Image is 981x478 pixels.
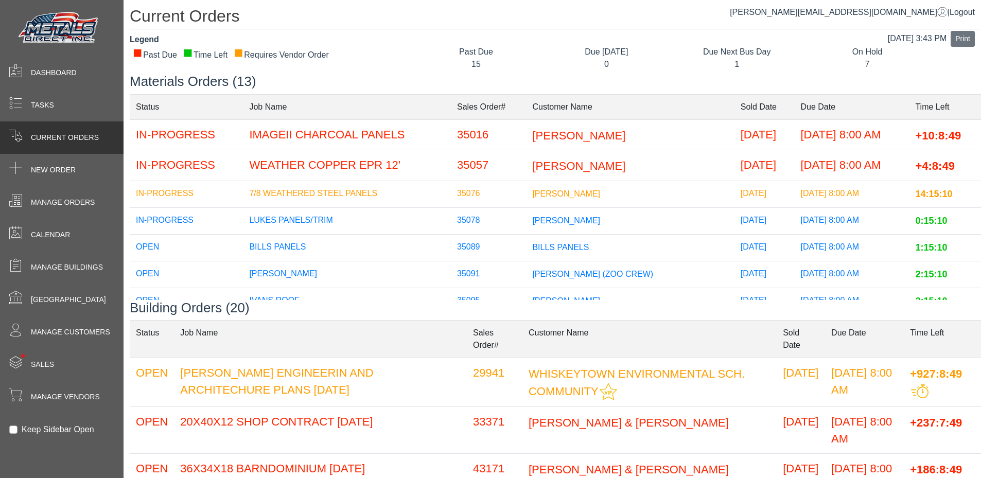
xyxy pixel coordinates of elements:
[549,58,664,70] div: 0
[794,234,909,261] td: [DATE] 8:00 AM
[31,359,54,370] span: Sales
[31,392,100,402] span: Manage Vendors
[130,207,243,234] td: IN-PROGRESS
[243,261,451,288] td: [PERSON_NAME]
[529,463,729,475] span: [PERSON_NAME] & [PERSON_NAME]
[243,207,451,234] td: LUKES PANELS/TRIM
[451,181,526,207] td: 35076
[451,288,526,314] td: 35095
[730,6,975,19] div: |
[467,320,522,358] td: Sales Order#
[734,234,795,261] td: [DATE]
[915,216,947,226] span: 0:15:10
[549,46,664,58] div: Due [DATE]
[133,49,177,61] div: Past Due
[950,8,975,16] span: Logout
[130,119,243,150] td: IN-PROGRESS
[734,94,795,119] td: Sold Date
[130,358,174,406] td: OPEN
[130,74,981,90] h3: Materials Orders (13)
[451,119,526,150] td: 35016
[451,150,526,181] td: 35057
[31,327,110,338] span: Manage Customers
[451,261,526,288] td: 35091
[234,49,329,61] div: Requires Vendor Order
[915,269,947,279] span: 2:15:10
[22,423,94,436] label: Keep Sidebar Open
[243,94,451,119] td: Job Name
[130,261,243,288] td: OPEN
[10,339,36,373] span: •
[130,300,981,316] h3: Building Orders (20)
[174,358,467,406] td: [PERSON_NAME] ENGINEERIN AND ARCHITECHURE PLANS [DATE]
[529,416,729,429] span: [PERSON_NAME] & [PERSON_NAME]
[467,406,522,453] td: 33371
[679,46,794,58] div: Due Next Bus Day
[904,320,981,358] td: Time Left
[31,165,76,175] span: New Order
[810,58,924,70] div: 7
[794,207,909,234] td: [DATE] 8:00 AM
[794,181,909,207] td: [DATE] 8:00 AM
[174,406,467,453] td: 20X40X12 SHOP CONTRACT [DATE]
[810,46,924,58] div: On Hold
[794,94,909,119] td: Due Date
[522,320,777,358] td: Customer Name
[243,181,451,207] td: 7/8 WEATHERED STEEL PANELS
[910,463,962,475] span: +186:8:49
[794,150,909,181] td: [DATE] 8:00 AM
[532,189,600,198] span: [PERSON_NAME]
[243,288,451,314] td: IVANS ROOF
[31,197,95,208] span: Manage Orders
[794,261,909,288] td: [DATE] 8:00 AM
[418,46,533,58] div: Past Due
[794,288,909,314] td: [DATE] 8:00 AM
[777,358,825,406] td: [DATE]
[130,35,159,44] strong: Legend
[915,189,952,199] span: 14:15:10
[909,94,981,119] td: Time Left
[31,294,106,305] span: [GEOGRAPHIC_DATA]
[467,358,522,406] td: 29941
[951,31,975,47] button: Print
[130,6,981,29] h1: Current Orders
[911,384,929,398] img: This order should be prioritized
[130,234,243,261] td: OPEN
[734,207,795,234] td: [DATE]
[915,296,947,306] span: 2:15:10
[31,132,99,143] span: Current Orders
[529,367,745,398] span: WHISKEYTOWN ENVIRONMENTAL SCH. COMMUNITY
[31,229,70,240] span: Calendar
[130,181,243,207] td: IN-PROGRESS
[600,383,617,400] img: This customer should be prioritized
[794,119,909,150] td: [DATE] 8:00 AM
[532,296,600,305] span: [PERSON_NAME]
[130,288,243,314] td: OPEN
[734,181,795,207] td: [DATE]
[130,94,243,119] td: Status
[451,94,526,119] td: Sales Order#
[825,358,904,406] td: [DATE] 8:00 AM
[532,216,600,225] span: [PERSON_NAME]
[825,320,904,358] td: Due Date
[777,320,825,358] td: Sold Date
[31,67,77,78] span: Dashboard
[532,129,625,141] span: [PERSON_NAME]
[130,150,243,181] td: IN-PROGRESS
[526,94,734,119] td: Customer Name
[243,234,451,261] td: BILLS PANELS
[910,367,962,380] span: +927:8:49
[418,58,533,70] div: 15
[174,320,467,358] td: Job Name
[243,150,451,181] td: WEATHER COPPER EPR 12'
[679,58,794,70] div: 1
[451,234,526,261] td: 35089
[243,119,451,150] td: IMAGEII CHARCOAL PANELS
[15,9,103,47] img: Metals Direct Inc Logo
[730,8,948,16] a: [PERSON_NAME][EMAIL_ADDRESS][DOMAIN_NAME]
[451,207,526,234] td: 35078
[31,100,54,111] span: Tasks
[915,160,954,172] span: +4:8:49
[734,150,795,181] td: [DATE]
